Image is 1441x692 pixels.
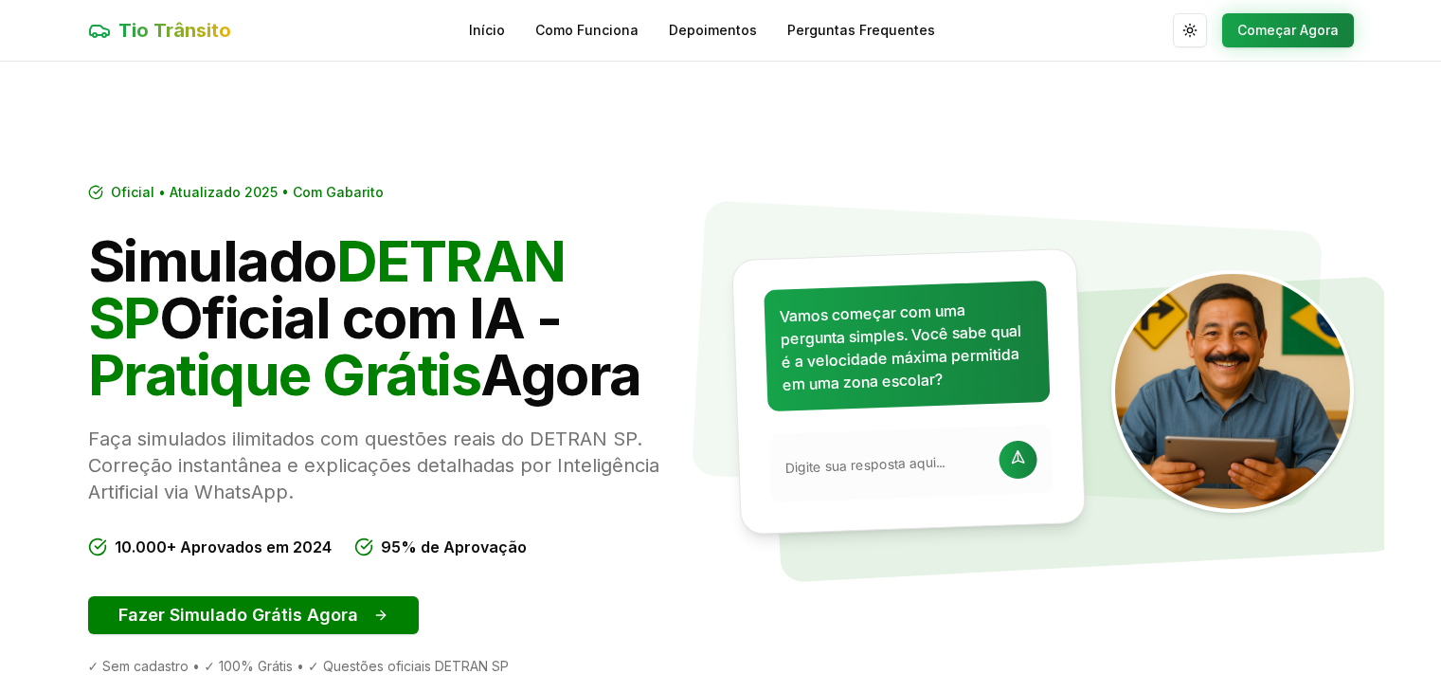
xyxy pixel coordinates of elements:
span: 95% de Aprovação [381,536,527,558]
a: Como Funciona [535,21,639,40]
span: Tio Trânsito [118,17,231,44]
button: Fazer Simulado Grátis Agora [88,596,419,634]
a: Início [469,21,505,40]
img: Tio Trânsito [1111,270,1354,513]
a: Tio Trânsito [88,17,231,44]
input: Digite sua resposta aqui... [784,451,988,477]
span: Pratique Grátis [88,340,481,409]
span: 10.000+ Aprovados em 2024 [115,536,332,558]
a: Depoimentos [669,21,757,40]
span: DETRAN SP [88,227,566,352]
p: Faça simulados ilimitados com questões reais do DETRAN SP. Correção instantânea e explicações det... [88,426,706,505]
a: Perguntas Frequentes [787,21,935,40]
h1: Simulado Oficial com IA - Agora [88,232,706,403]
button: Começar Agora [1222,13,1354,47]
span: Oficial • Atualizado 2025 • Com Gabarito [111,183,384,202]
div: ✓ Sem cadastro • ✓ 100% Grátis • ✓ Questões oficiais DETRAN SP [88,657,706,676]
p: Vamos começar com uma pergunta simples. Você sabe qual é a velocidade máxima permitida em uma zon... [779,296,1034,395]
